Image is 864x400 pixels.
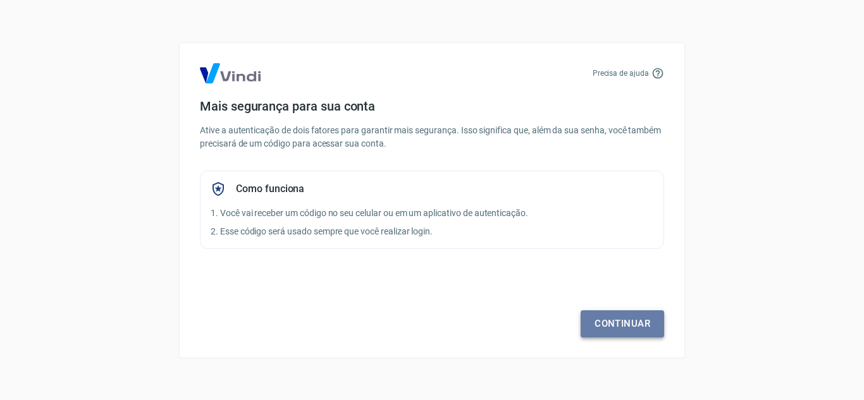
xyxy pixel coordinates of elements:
p: Precisa de ajuda [593,68,649,79]
p: 1. Você vai receber um código no seu celular ou em um aplicativo de autenticação. [211,207,653,220]
p: Ative a autenticação de dois fatores para garantir mais segurança. Isso significa que, além da su... [200,124,664,150]
img: Logo Vind [200,63,261,83]
a: Continuar [581,310,664,337]
h4: Mais segurança para sua conta [200,99,664,114]
p: 2. Esse código será usado sempre que você realizar login. [211,225,653,238]
h5: Como funciona [236,183,304,195]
